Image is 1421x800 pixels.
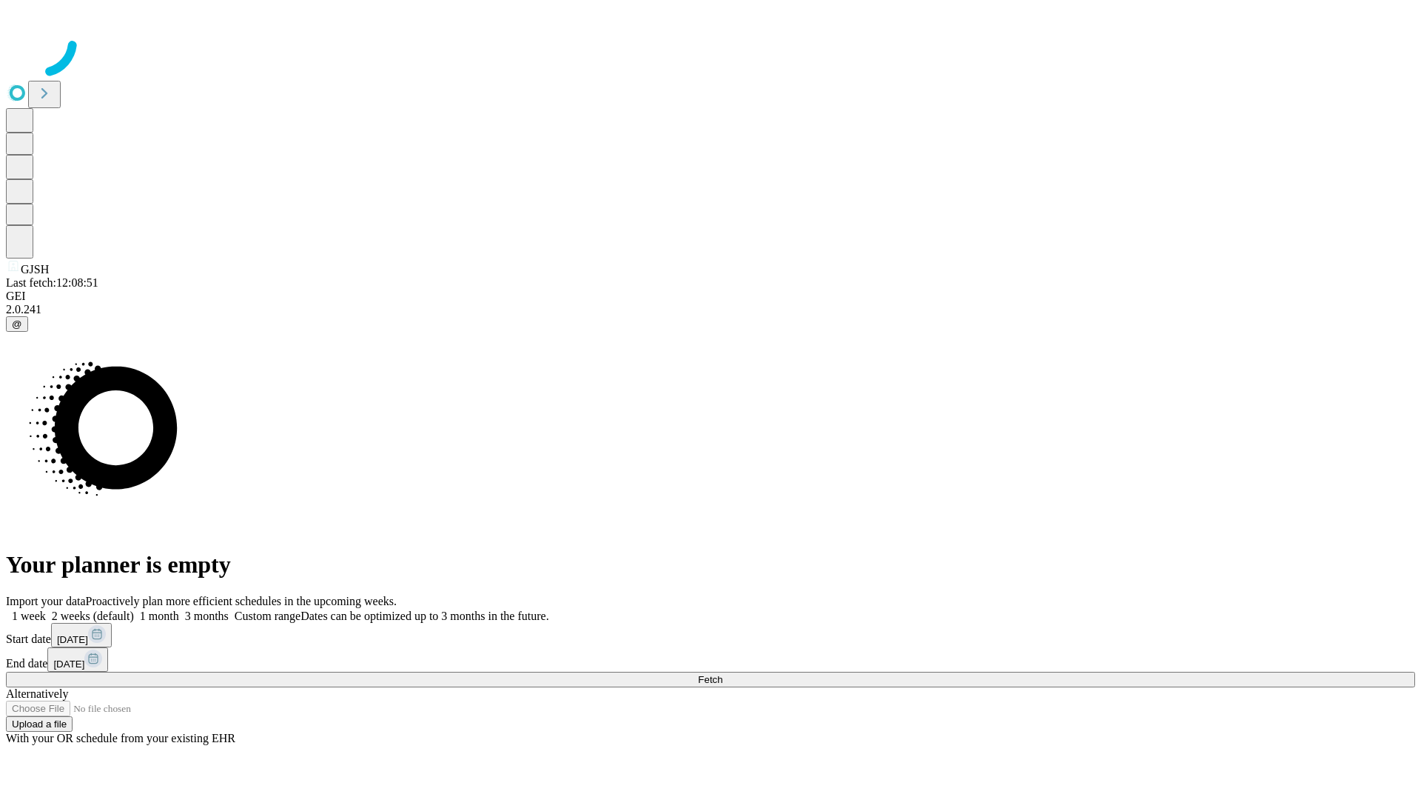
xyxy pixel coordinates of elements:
[6,687,68,700] span: Alternatively
[12,610,46,622] span: 1 week
[140,610,179,622] span: 1 month
[185,610,229,622] span: 3 months
[6,595,86,607] span: Import your data
[6,551,1415,579] h1: Your planner is empty
[21,263,49,276] span: GJSH
[86,595,397,607] span: Proactively plan more efficient schedules in the upcoming weeks.
[51,623,112,647] button: [DATE]
[6,716,73,732] button: Upload a file
[6,732,235,744] span: With your OR schedule from your existing EHR
[6,647,1415,672] div: End date
[6,303,1415,316] div: 2.0.241
[698,674,722,685] span: Fetch
[57,634,88,645] span: [DATE]
[52,610,134,622] span: 2 weeks (default)
[6,672,1415,687] button: Fetch
[300,610,548,622] span: Dates can be optimized up to 3 months in the future.
[53,659,84,670] span: [DATE]
[6,623,1415,647] div: Start date
[47,647,108,672] button: [DATE]
[6,316,28,332] button: @
[6,290,1415,303] div: GEI
[235,610,300,622] span: Custom range
[12,319,22,330] span: @
[6,276,98,289] span: Last fetch: 12:08:51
